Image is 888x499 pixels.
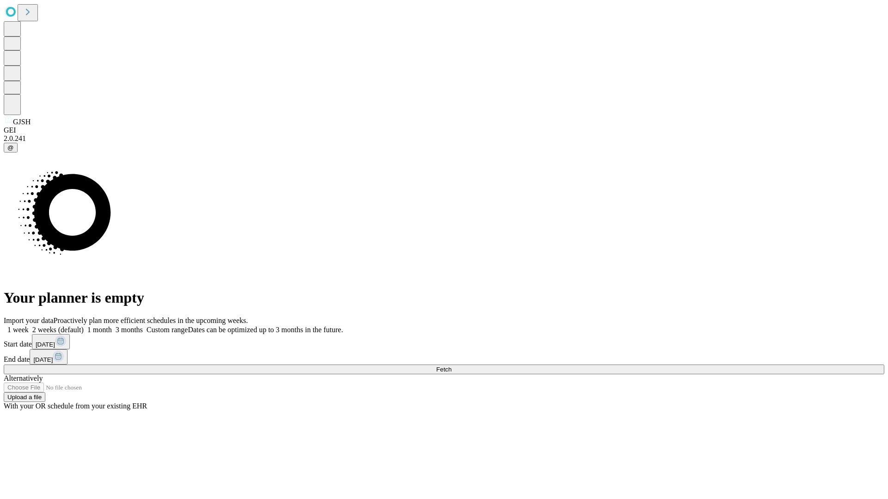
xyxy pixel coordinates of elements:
span: Alternatively [4,374,43,382]
span: Dates can be optimized up to 3 months in the future. [188,326,343,334]
button: [DATE] [30,349,68,365]
button: [DATE] [32,334,70,349]
button: Fetch [4,365,884,374]
span: [DATE] [36,341,55,348]
span: GJSH [13,118,31,126]
span: @ [7,144,14,151]
span: With your OR schedule from your existing EHR [4,402,147,410]
span: Custom range [147,326,188,334]
span: Import your data [4,316,54,324]
h1: Your planner is empty [4,289,884,306]
button: Upload a file [4,392,45,402]
div: Start date [4,334,884,349]
div: End date [4,349,884,365]
button: @ [4,143,18,152]
span: Proactively plan more efficient schedules in the upcoming weeks. [54,316,248,324]
span: 3 months [116,326,143,334]
span: 1 month [87,326,112,334]
span: 1 week [7,326,29,334]
span: 2 weeks (default) [32,326,84,334]
div: 2.0.241 [4,134,884,143]
div: GEI [4,126,884,134]
span: [DATE] [33,356,53,363]
span: Fetch [436,366,451,373]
